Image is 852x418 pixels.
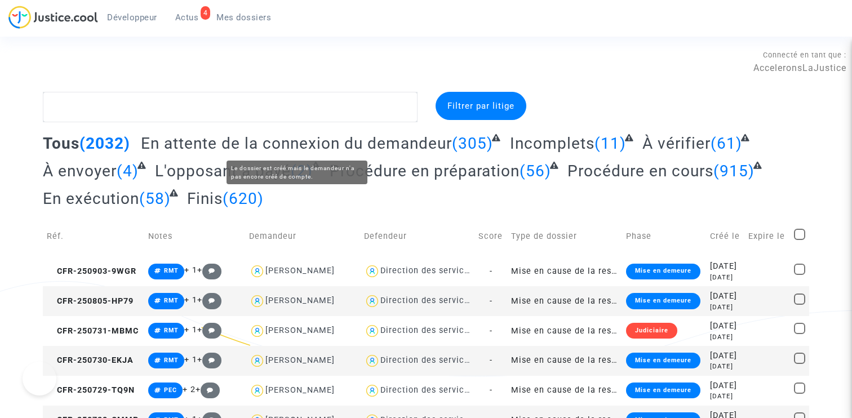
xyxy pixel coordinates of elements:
[107,12,157,23] span: Développeur
[265,385,335,395] div: [PERSON_NAME]
[710,332,740,342] div: [DATE]
[711,134,742,153] span: (61)
[364,293,380,309] img: icon-user.svg
[642,134,711,153] span: À vérifier
[164,357,179,364] span: RMT
[197,295,221,305] span: +
[197,355,221,364] span: +
[710,303,740,312] div: [DATE]
[164,386,177,394] span: PEC
[79,134,130,153] span: (2032)
[164,297,179,304] span: RMT
[98,9,166,26] a: Développeur
[117,162,139,180] span: (4)
[380,266,693,275] div: Direction des services judiciaires du Ministère de la Justice - Bureau FIP4
[710,392,740,401] div: [DATE]
[507,316,622,346] td: Mise en cause de la responsabilité de l'Etat pour lenteur excessive de la Justice (sans requête)
[184,265,197,275] span: + 1
[187,189,223,208] span: Finis
[207,9,280,26] a: Mes dossiers
[490,385,492,395] span: -
[447,101,514,111] span: Filtrer par litige
[183,385,196,394] span: + 2
[507,346,622,376] td: Mise en cause de la responsabilité de l'Etat pour lenteur excessive de la Justice (sans requête)
[175,12,199,23] span: Actus
[594,134,626,153] span: (11)
[710,362,740,371] div: [DATE]
[249,353,265,369] img: icon-user.svg
[763,51,846,59] span: Connecté en tant que :
[364,323,380,339] img: icon-user.svg
[626,293,700,309] div: Mise en demeure
[364,383,380,399] img: icon-user.svg
[155,162,291,180] span: L'opposant a payé
[144,216,245,256] td: Notes
[265,266,335,275] div: [PERSON_NAME]
[744,216,789,256] td: Expire le
[47,326,139,336] span: CFR-250731-MBMC
[47,385,135,395] span: CFR-250729-TQ9N
[249,263,265,279] img: icon-user.svg
[710,350,740,362] div: [DATE]
[184,325,197,335] span: + 1
[141,134,452,153] span: En attente de la connexion du demandeur
[490,296,492,306] span: -
[710,273,740,282] div: [DATE]
[166,9,208,26] a: 4Actus
[184,295,197,305] span: + 1
[710,290,740,303] div: [DATE]
[197,325,221,335] span: +
[474,216,507,256] td: Score
[507,376,622,406] td: Mise en cause de la responsabilité de l'Etat pour lenteur excessive de la Justice (sans requête)
[265,296,335,305] div: [PERSON_NAME]
[184,355,197,364] span: + 1
[249,323,265,339] img: icon-user.svg
[710,380,740,392] div: [DATE]
[201,6,211,20] div: 4
[510,134,594,153] span: Incomplets
[249,293,265,309] img: icon-user.svg
[43,162,117,180] span: À envoyer
[8,6,98,29] img: jc-logo.svg
[364,263,380,279] img: icon-user.svg
[23,362,56,395] iframe: Help Scout Beacon - Open
[706,216,744,256] td: Créé le
[490,266,492,276] span: -
[507,216,622,256] td: Type de dossier
[47,266,136,276] span: CFR-250903-9WGR
[223,189,264,208] span: (620)
[216,12,271,23] span: Mes dossiers
[197,265,221,275] span: +
[626,353,700,368] div: Mise en demeure
[567,162,713,180] span: Procédure en cours
[507,286,622,316] td: Mise en cause de la responsabilité de l'Etat pour lenteur excessive de la Justice (sans requête)
[380,385,693,395] div: Direction des services judiciaires du Ministère de la Justice - Bureau FIP4
[291,162,313,180] span: (2)
[249,383,265,399] img: icon-user.svg
[520,162,551,180] span: (56)
[196,385,220,394] span: +
[265,355,335,365] div: [PERSON_NAME]
[380,296,693,305] div: Direction des services judiciaires du Ministère de la Justice - Bureau FIP4
[47,355,134,365] span: CFR-250730-EKJA
[47,296,134,306] span: CFR-250805-HP79
[380,326,693,335] div: Direction des services judiciaires du Ministère de la Justice - Bureau FIP4
[265,326,335,335] div: [PERSON_NAME]
[43,134,79,153] span: Tous
[710,320,740,332] div: [DATE]
[507,256,622,286] td: Mise en cause de la responsabilité de l'Etat pour lenteur excessive de la Justice (sans requête)
[490,326,492,336] span: -
[452,134,493,153] span: (305)
[713,162,755,180] span: (915)
[710,260,740,273] div: [DATE]
[43,189,139,208] span: En exécution
[245,216,360,256] td: Demandeur
[626,264,700,279] div: Mise en demeure
[490,355,492,365] span: -
[626,323,677,339] div: Judiciaire
[360,216,475,256] td: Defendeur
[626,383,700,398] div: Mise en demeure
[622,216,706,256] td: Phase
[43,216,144,256] td: Réf.
[364,353,380,369] img: icon-user.svg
